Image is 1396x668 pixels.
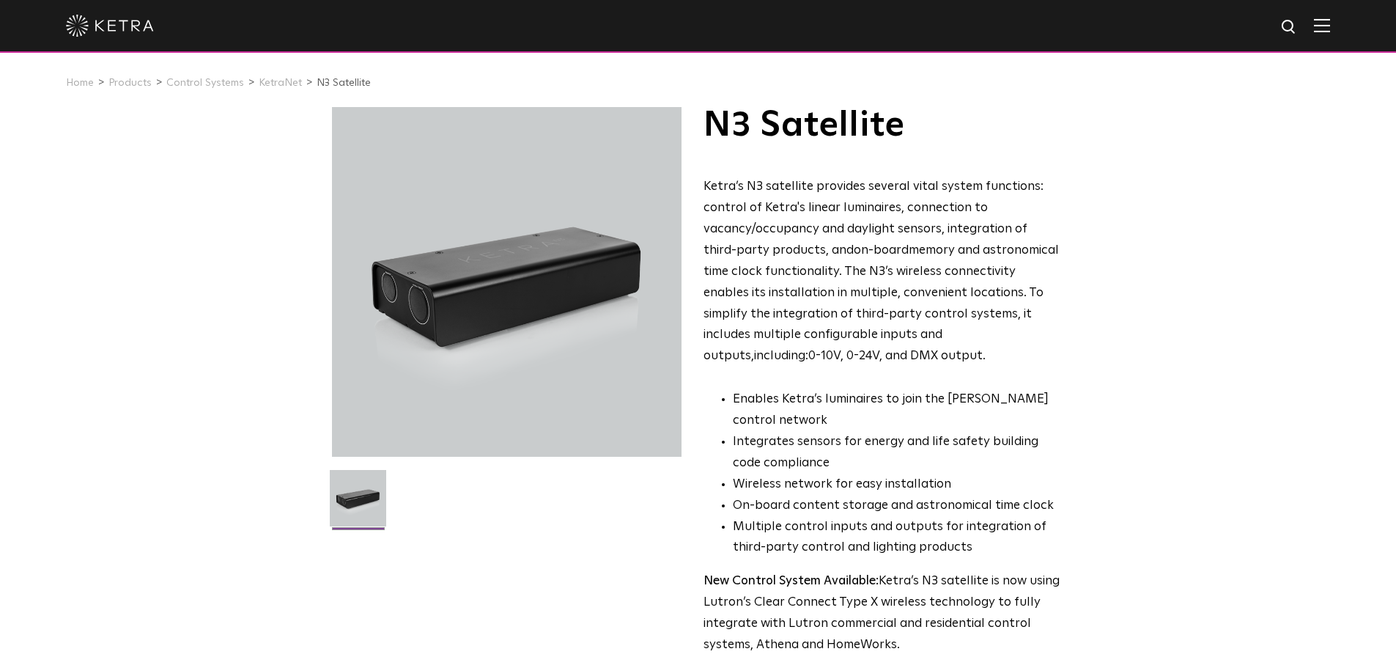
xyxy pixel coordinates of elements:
img: search icon [1280,18,1299,37]
img: ketra-logo-2019-white [66,15,154,37]
li: Wireless network for easy installation [733,474,1060,496]
a: Home [66,78,94,88]
img: N3-Controller-2021-Web-Square [330,470,386,537]
p: Ketra’s N3 satellite provides several vital system functions: control of Ketra's linear luminaire... [703,177,1060,367]
a: KetraNet [259,78,302,88]
a: Control Systems [166,78,244,88]
img: Hamburger%20Nav.svg [1314,18,1330,32]
p: Ketra’s N3 satellite is now using Lutron’s Clear Connect Type X wireless technology to fully inte... [703,571,1060,656]
li: Multiple control inputs and outputs for integration of third-party control and lighting products [733,517,1060,559]
li: On-board content storage and astronomical time clock [733,496,1060,517]
strong: New Control System Available: [703,575,879,587]
li: Enables Ketra’s luminaires to join the [PERSON_NAME] control network [733,389,1060,432]
h1: N3 Satellite [703,107,1060,144]
li: Integrates sensors for energy and life safety building code compliance [733,432,1060,474]
a: Products [108,78,152,88]
g: on-board [854,244,909,257]
g: including: [754,350,808,362]
a: N3 Satellite [317,78,371,88]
